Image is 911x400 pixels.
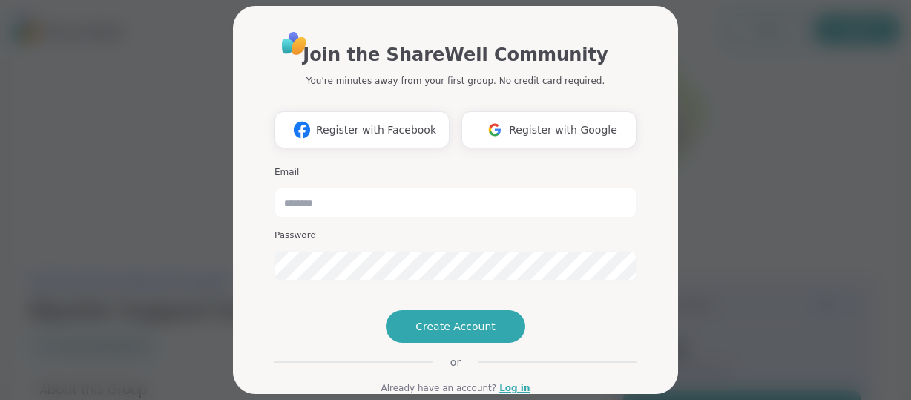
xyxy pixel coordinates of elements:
span: Already have an account? [381,381,496,395]
a: Log in [499,381,530,395]
p: You're minutes away from your first group. No credit card required. [306,74,605,88]
span: Create Account [415,319,496,334]
h3: Email [274,166,637,179]
img: ShareWell Logo [277,27,311,60]
img: ShareWell Logomark [288,116,316,143]
span: or [433,355,478,370]
img: ShareWell Logomark [481,116,509,143]
button: Register with Google [461,111,637,148]
h3: Password [274,229,637,242]
h1: Join the ShareWell Community [303,42,608,68]
span: Register with Google [509,122,617,138]
button: Create Account [386,310,525,343]
button: Register with Facebook [274,111,450,148]
span: Register with Facebook [316,122,436,138]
